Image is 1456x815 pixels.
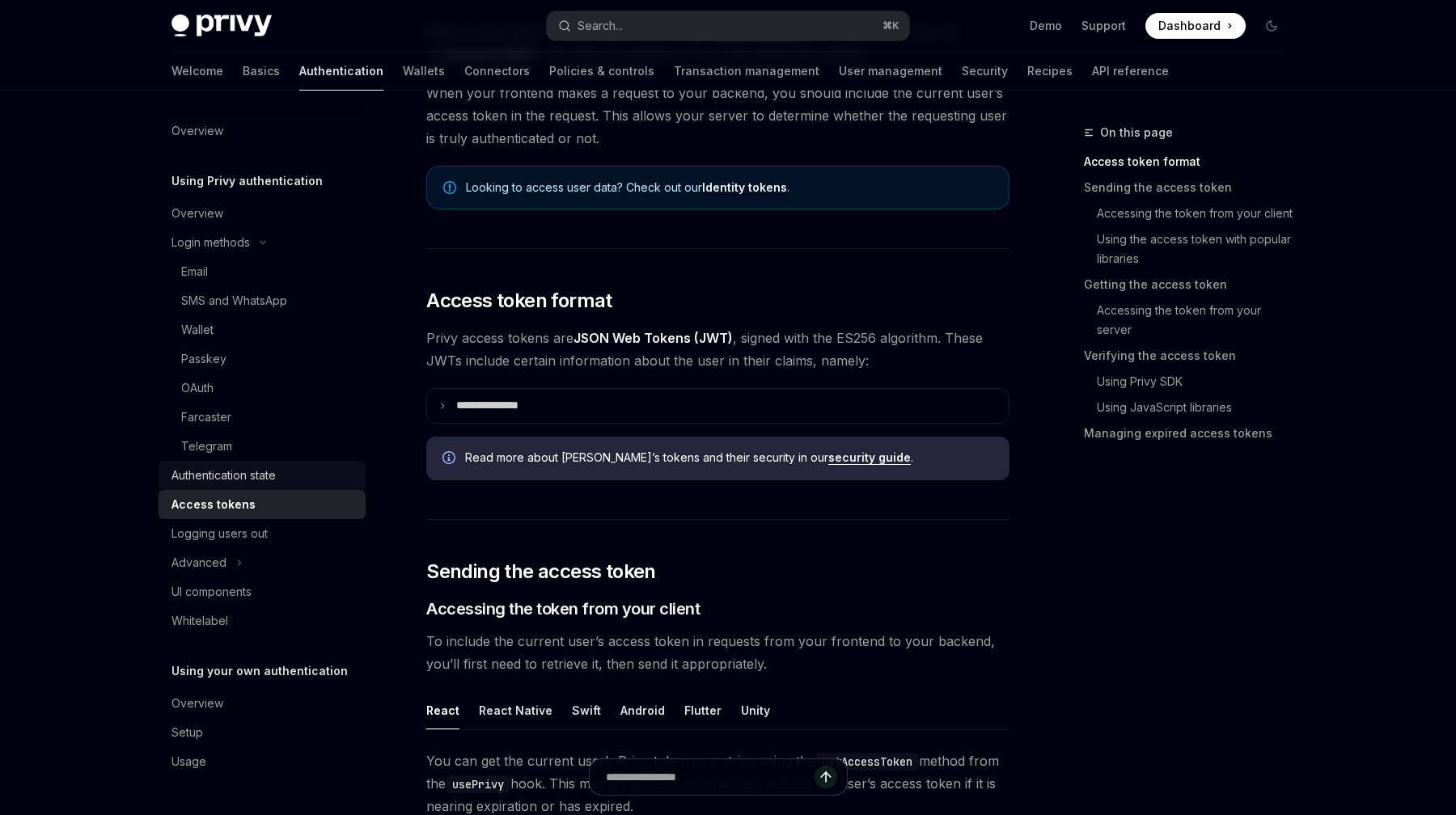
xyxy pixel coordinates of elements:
[1027,52,1073,91] a: Recipes
[1259,13,1285,39] button: Toggle dark mode
[159,519,366,548] a: Logging users out
[181,291,287,310] div: SMS and WhatsApp
[181,437,232,456] div: Telegram
[243,52,280,91] a: Basics
[159,432,366,461] a: Telegram
[159,606,366,636] a: Whitelabel
[426,559,656,585] span: Sending the access token
[815,753,919,771] code: getAccessToken
[466,179,993,196] span: Looking to access user data? Check out our .
[426,82,1009,150] span: When your frontend makes a request to your backend, you should include the current user’s access ...
[549,52,654,91] a: Policies & controls
[181,349,226,369] div: Passkey
[159,403,366,432] a: Farcaster
[426,327,1009,372] span: Privy access tokens are , signed with the ES256 algorithm. These JWTs include certain information...
[171,752,206,771] div: Usage
[171,204,223,223] div: Overview
[171,661,348,681] h5: Using your own authentication
[1145,13,1246,39] a: Dashboard
[1084,343,1297,369] a: Verifying the access token
[674,52,819,91] a: Transaction management
[159,344,366,374] a: Passkey
[159,257,366,286] a: Email
[1100,123,1173,142] span: On this page
[159,577,366,606] a: UI components
[171,495,256,514] div: Access tokens
[171,694,223,713] div: Overview
[171,121,223,141] div: Overview
[1084,272,1297,298] a: Getting the access token
[1084,175,1297,201] a: Sending the access token
[426,598,700,620] span: Accessing the token from your client
[464,52,530,91] a: Connectors
[684,691,722,729] button: Flutter
[171,15,272,37] img: dark logo
[578,16,623,36] div: Search...
[574,330,733,347] a: JSON Web Tokens (JWT)
[479,691,552,729] button: React Native
[882,19,899,32] span: ⌘ K
[1097,298,1297,343] a: Accessing the token from your server
[159,718,366,747] a: Setup
[815,766,837,788] button: Send message
[443,181,456,194] svg: Note
[1084,420,1297,446] a: Managing expired access tokens
[702,180,787,195] a: Identity tokens
[159,315,366,344] a: Wallet
[159,490,366,519] a: Access tokens
[171,466,276,485] div: Authentication state
[403,52,445,91] a: Wallets
[1081,18,1126,34] a: Support
[171,582,252,602] div: UI components
[159,286,366,315] a: SMS and WhatsApp
[1097,201,1297,226] a: Accessing the token from your client
[1030,18,1062,34] a: Demo
[181,378,214,398] div: OAuth
[1092,52,1169,91] a: API reference
[465,450,993,466] span: Read more about [PERSON_NAME]’s tokens and their security in our .
[181,262,208,281] div: Email
[426,630,1009,675] span: To include the current user’s access token in requests from your frontend to your backend, you’ll...
[171,524,268,543] div: Logging users out
[620,691,665,729] button: Android
[159,199,366,228] a: Overview
[426,288,612,314] span: Access token format
[171,611,228,631] div: Whitelabel
[828,450,911,465] a: security guide
[572,691,601,729] button: Swift
[159,374,366,403] a: OAuth
[1097,226,1297,272] a: Using the access token with popular libraries
[962,52,1008,91] a: Security
[1097,395,1297,420] a: Using JavaScript libraries
[171,553,226,572] div: Advanced
[159,689,366,718] a: Overview
[181,320,214,340] div: Wallet
[159,747,366,776] a: Usage
[1084,149,1297,175] a: Access token format
[171,723,203,742] div: Setup
[426,691,459,729] button: React
[839,52,942,91] a: User management
[159,116,366,146] a: Overview
[547,11,909,40] button: Search...⌘K
[741,691,770,729] button: Unity
[159,461,366,490] a: Authentication state
[171,233,250,252] div: Login methods
[181,407,231,427] div: Farcaster
[442,451,459,467] svg: Info
[1158,18,1221,34] span: Dashboard
[171,52,223,91] a: Welcome
[1097,369,1297,395] a: Using Privy SDK
[299,52,383,91] a: Authentication
[171,171,323,191] h5: Using Privy authentication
